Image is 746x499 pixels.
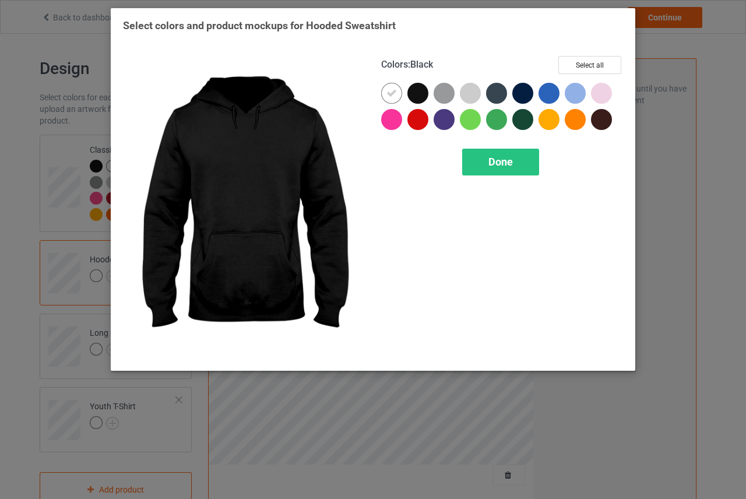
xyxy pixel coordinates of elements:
[123,56,365,359] img: regular.jpg
[488,156,513,168] span: Done
[381,59,433,71] h4: :
[558,56,621,74] button: Select all
[381,59,408,70] span: Colors
[410,59,433,70] span: Black
[123,19,396,31] span: Select colors and product mockups for Hooded Sweatshirt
